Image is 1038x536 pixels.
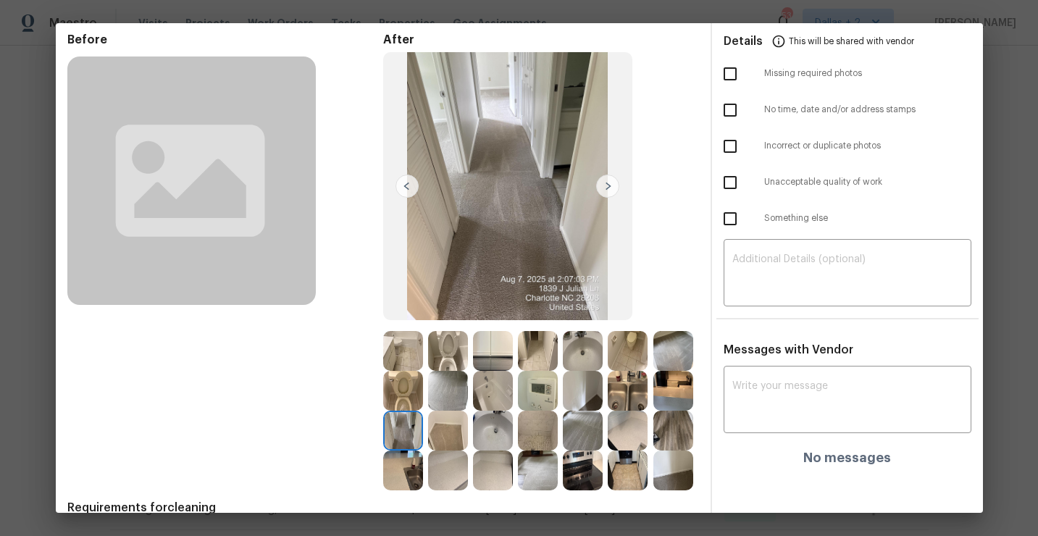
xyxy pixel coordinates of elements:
span: Before [67,33,383,47]
span: This will be shared with vendor [789,23,914,58]
span: Details [724,23,763,58]
span: Requirements for cleaning [67,501,699,515]
div: Incorrect or duplicate photos [712,128,983,164]
span: Missing required photos [764,67,971,80]
div: Something else [712,201,983,237]
span: No time, date and/or address stamps [764,104,971,116]
span: Messages with Vendor [724,344,853,356]
span: Something else [764,212,971,225]
div: No time, date and/or address stamps [712,92,983,128]
span: After [383,33,699,47]
h4: No messages [803,451,891,465]
img: right-chevron-button-url [596,175,619,198]
img: left-chevron-button-url [395,175,419,198]
div: Missing required photos [712,56,983,92]
span: Incorrect or duplicate photos [764,140,971,152]
div: Unacceptable quality of work [712,164,983,201]
span: Unacceptable quality of work [764,176,971,188]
